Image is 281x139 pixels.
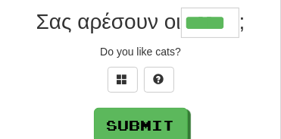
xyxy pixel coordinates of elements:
[144,67,174,93] button: Single letter hint - you only get 1 per sentence and score half the points! alt+h
[11,44,270,59] div: Do you like cats?
[108,67,138,93] button: Switch sentence to multiple choice alt+p
[36,10,181,33] span: Σας αρέσουν οι
[239,10,245,33] span: ;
